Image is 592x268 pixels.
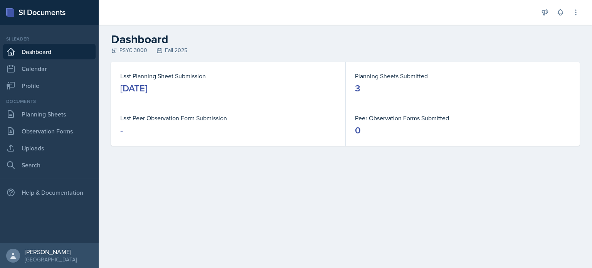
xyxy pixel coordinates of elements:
h2: Dashboard [111,32,580,46]
div: [DATE] [120,82,147,94]
dt: Last Peer Observation Form Submission [120,113,336,123]
dt: Planning Sheets Submitted [355,71,570,81]
dt: Peer Observation Forms Submitted [355,113,570,123]
div: Help & Documentation [3,185,96,200]
div: 3 [355,82,360,94]
a: Profile [3,78,96,93]
div: 0 [355,124,361,137]
a: Observation Forms [3,123,96,139]
a: Calendar [3,61,96,76]
dt: Last Planning Sheet Submission [120,71,336,81]
div: [GEOGRAPHIC_DATA] [25,256,77,263]
div: - [120,124,123,137]
a: Dashboard [3,44,96,59]
div: Si leader [3,35,96,42]
a: Uploads [3,140,96,156]
a: Search [3,157,96,173]
a: Planning Sheets [3,106,96,122]
div: Documents [3,98,96,105]
div: PSYC 3000 Fall 2025 [111,46,580,54]
div: [PERSON_NAME] [25,248,77,256]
